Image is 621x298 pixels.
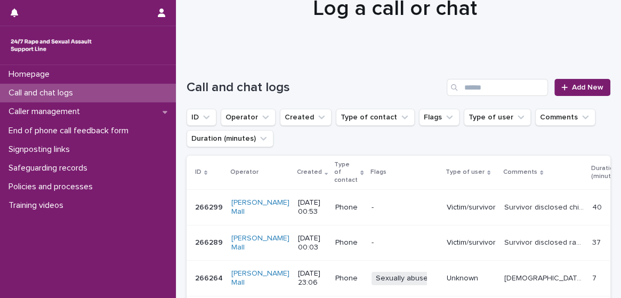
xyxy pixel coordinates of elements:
[187,109,216,126] button: ID
[297,166,322,178] p: Created
[4,107,88,117] p: Caller management
[187,130,273,147] button: Duration (minutes)
[554,79,610,96] a: Add New
[4,163,96,173] p: Safeguarding records
[503,166,537,178] p: Comments
[447,203,496,212] p: Victim/survivor
[335,238,362,247] p: Phone
[9,35,94,56] img: rhQMoQhaT3yELyF149Cw
[195,201,225,212] p: 266299
[447,238,496,247] p: Victim/survivor
[572,84,603,91] span: Add New
[4,144,78,155] p: Signposting links
[4,88,82,98] p: Call and chat logs
[370,166,386,178] p: Flags
[591,163,620,182] p: Duration (minutes)
[592,201,604,212] p: 40
[447,274,496,283] p: Unknown
[372,203,438,212] p: -
[221,109,276,126] button: Operator
[504,272,586,283] p: Male caller, he said it was his first time ringing us. He was quiet throughout the call after tha...
[280,109,332,126] button: Created
[4,200,72,211] p: Training videos
[4,182,101,192] p: Policies and processes
[535,109,595,126] button: Comments
[334,159,358,186] p: Type of contact
[231,198,289,216] a: [PERSON_NAME] Mall
[231,234,289,252] a: [PERSON_NAME] Mall
[419,109,459,126] button: Flags
[4,69,58,79] p: Homepage
[464,109,531,126] button: Type of user
[335,203,362,212] p: Phone
[187,80,442,95] h1: Call and chat logs
[298,198,327,216] p: [DATE] 00:53
[592,272,599,283] p: 7
[504,201,586,212] p: Survivor disclosed childhood sexual abuse and rape from her father and his friends, she discussed...
[446,166,485,178] p: Type of user
[195,166,201,178] p: ID
[592,236,603,247] p: 37
[195,236,225,247] p: 266289
[298,269,327,287] p: [DATE] 23:06
[372,238,438,247] p: -
[231,269,289,287] a: [PERSON_NAME] Mall
[336,109,415,126] button: Type of contact
[230,166,259,178] p: Operator
[298,234,327,252] p: [DATE] 00:03
[335,274,362,283] p: Phone
[447,79,548,96] input: Search
[504,236,586,247] p: Survivor disclosed rape and childhood sexual abuse from his father, he discussed his feelings aro...
[372,272,432,285] span: Sexually abuse
[195,272,225,283] p: 266264
[4,126,137,136] p: End of phone call feedback form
